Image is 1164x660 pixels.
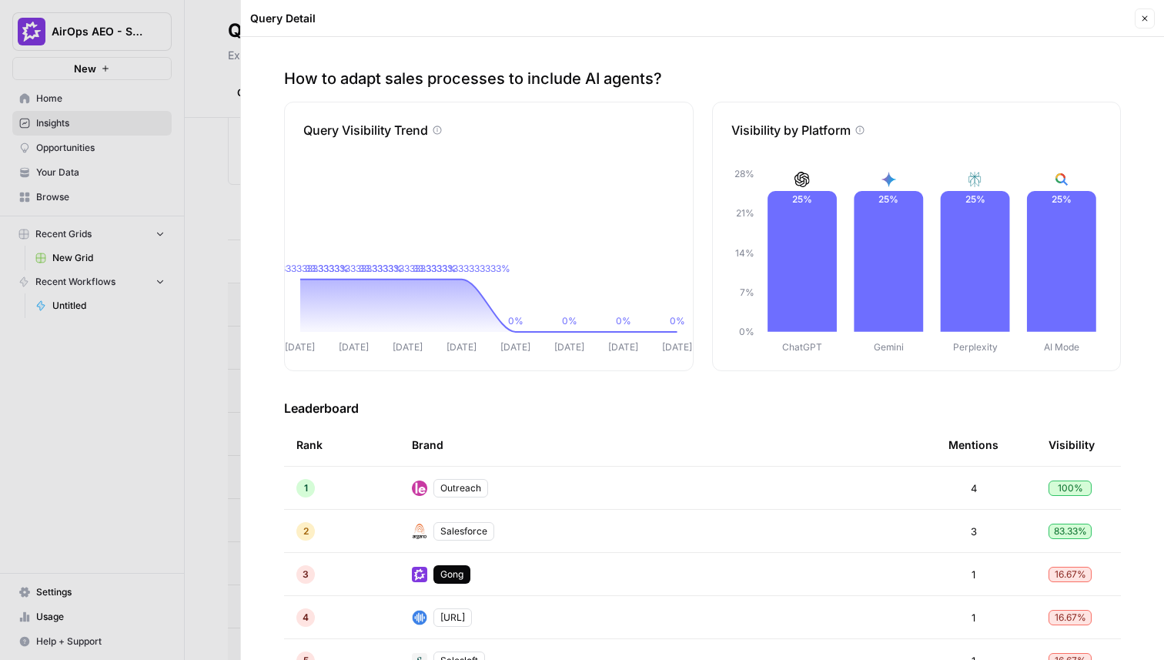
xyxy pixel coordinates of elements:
[433,608,472,627] div: [URL]
[972,567,975,582] span: 1
[972,610,975,625] span: 1
[1058,481,1083,495] span: 100 %
[412,481,427,496] img: w5j8drkl6vorx9oircl0z03rjk9p
[412,610,427,625] img: khqciriqz2uga3pxcoz8d1qji9pc
[738,326,754,337] tspan: 0%
[250,11,1130,26] div: Query Detail
[303,568,309,581] span: 3
[1044,341,1079,353] tspan: AI Mode
[433,479,488,498] div: Outreach
[433,522,494,541] div: Salesforce
[296,424,323,466] div: Rank
[971,481,977,496] span: 4
[303,121,428,139] p: Query Visibility Trend
[874,341,904,353] tspan: Gemini
[285,341,315,353] tspan: [DATE]
[1055,611,1086,625] span: 16.67 %
[304,481,308,495] span: 1
[948,424,998,466] div: Mentions
[952,341,997,353] tspan: Perplexity
[739,286,754,298] tspan: 7%
[1052,193,1072,205] text: 25%
[734,168,754,179] tspan: 28%
[412,567,427,582] img: w6cjb6u2gvpdnjw72qw8i2q5f3eb
[433,565,470,584] div: Gong
[554,341,584,353] tspan: [DATE]
[303,524,309,538] span: 2
[1055,568,1086,581] span: 16.67 %
[1054,524,1087,538] span: 83.33 %
[305,263,403,274] tspan: 33.33333333333333%
[670,315,685,327] tspan: 0%
[734,247,754,259] tspan: 14%
[735,208,754,219] tspan: 21%
[608,341,638,353] tspan: [DATE]
[662,341,692,353] tspan: [DATE]
[965,193,985,205] text: 25%
[393,341,423,353] tspan: [DATE]
[413,263,510,274] tspan: 33.33333333333333%
[878,193,898,205] text: 25%
[359,263,457,274] tspan: 33.33333333333333%
[782,341,822,353] tspan: ChatGPT
[284,399,1121,417] h3: Leaderboard
[508,315,523,327] tspan: 0%
[412,524,427,539] img: e001jt87q6ctylcrzboubucy6uux
[284,68,1121,89] p: How to adapt sales processes to include AI agents?
[616,315,631,327] tspan: 0%
[412,424,924,466] div: Brand
[731,121,851,139] p: Visibility by Platform
[971,524,977,539] span: 3
[1049,424,1095,466] div: Visibility
[562,315,577,327] tspan: 0%
[303,611,309,625] span: 4
[447,341,477,353] tspan: [DATE]
[792,193,812,205] text: 25%
[251,263,349,274] tspan: 33.33333333333333%
[339,341,369,353] tspan: [DATE]
[500,341,530,353] tspan: [DATE]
